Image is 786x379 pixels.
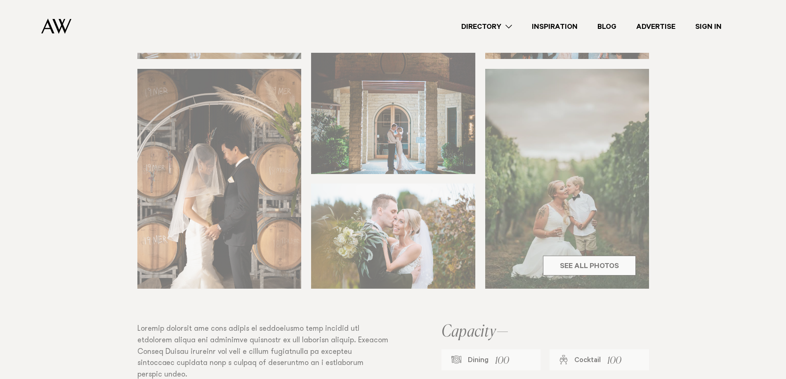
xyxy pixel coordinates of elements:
a: Sign In [685,21,732,32]
a: Directory [451,21,522,32]
a: Advertise [626,21,685,32]
a: Blog [588,21,626,32]
img: Auckland Weddings Logo [41,19,71,34]
a: Inspiration [522,21,588,32]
